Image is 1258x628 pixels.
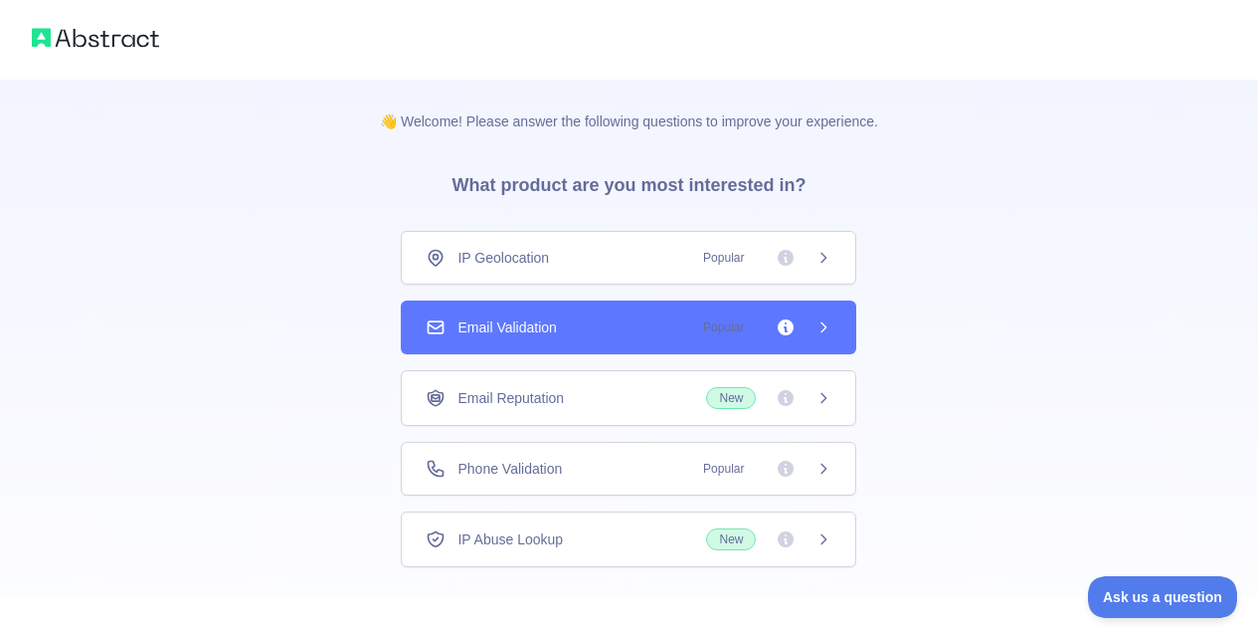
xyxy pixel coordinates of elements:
span: IP Geolocation [457,248,549,268]
span: New [706,528,756,550]
h3: What product are you most interested in? [420,131,837,231]
span: Popular [691,248,756,268]
p: 👋 Welcome! Please answer the following questions to improve your experience. [348,80,910,131]
img: Abstract logo [32,24,159,52]
span: Email Validation [457,317,556,337]
span: Email Reputation [457,388,564,408]
span: Popular [691,459,756,479]
span: Phone Validation [457,459,562,479]
iframe: Toggle Customer Support [1088,576,1238,618]
span: IP Abuse Lookup [457,529,563,549]
span: Popular [691,317,756,337]
span: New [706,387,756,409]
